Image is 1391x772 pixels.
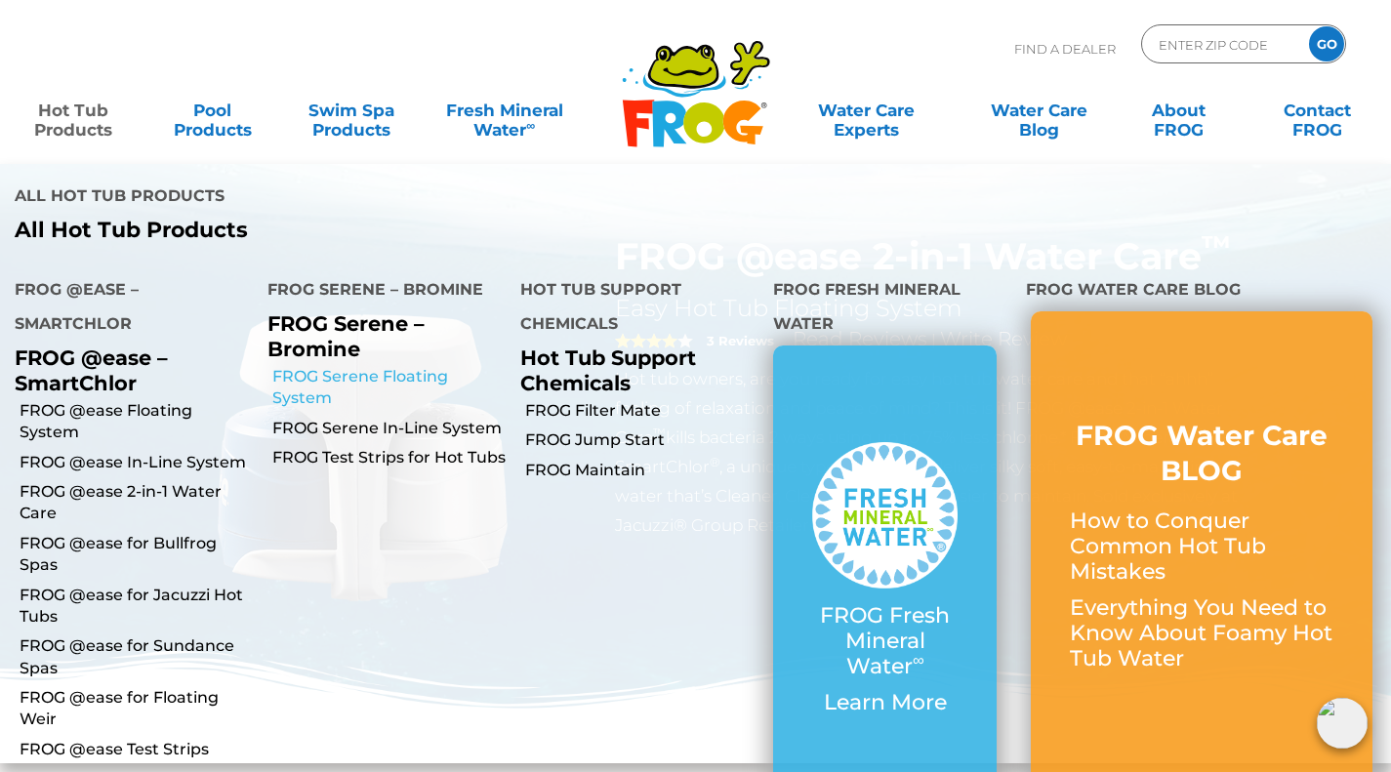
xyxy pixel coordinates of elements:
a: FROG Serene In-Line System [272,418,506,439]
a: FROG @ease Floating System [20,400,253,444]
p: Hot Tub Support Chemicals [520,345,744,394]
a: FROG Filter Mate [525,400,758,422]
p: FROG @ease – SmartChlor [15,345,238,394]
a: FROG @ease for Sundance Spas [20,635,253,679]
img: openIcon [1317,698,1368,749]
h4: FROG Serene – Bromine [267,272,491,311]
a: FROG @ease for Bullfrog Spas [20,533,253,577]
a: Swim SpaProducts [298,91,406,130]
p: Learn More [812,690,958,715]
h3: FROG Water Care BLOG [1070,418,1333,489]
a: Fresh MineralWater∞ [436,91,572,130]
a: AboutFROG [1125,91,1233,130]
a: PoolProducts [158,91,266,130]
input: GO [1309,26,1344,61]
h4: FROG Fresh Mineral Water [773,272,997,345]
a: FROG Maintain [525,460,758,481]
p: FROG Fresh Mineral Water [812,603,958,680]
a: FROG Fresh Mineral Water∞ Learn More [812,442,958,725]
a: FROG Water Care BLOG How to Conquer Common Hot Tub Mistakes Everything You Need to Know About Foa... [1070,418,1333,682]
a: ContactFROG [1263,91,1371,130]
h4: FROG @ease – SmartChlor [15,272,238,345]
a: FROG @ease Test Strips [20,739,253,760]
a: FROG @ease 2-in-1 Water Care [20,481,253,525]
a: FROG Test Strips for Hot Tubs [272,447,506,468]
h4: Hot Tub Support Chemicals [520,272,744,345]
a: Water CareExperts [779,91,955,130]
p: Find A Dealer [1014,24,1116,73]
h4: All Hot Tub Products [15,179,681,218]
h4: FROG Water Care Blog [1026,272,1376,311]
a: FROG Serene Floating System [272,366,506,410]
a: Hot TubProducts [20,91,128,130]
p: How to Conquer Common Hot Tub Mistakes [1070,508,1333,586]
sup: ∞ [913,650,924,670]
p: FROG Serene – Bromine [267,311,491,360]
sup: ∞ [526,118,535,133]
p: Everything You Need to Know About Foamy Hot Tub Water [1070,595,1333,672]
a: FROG Jump Start [525,429,758,451]
a: FROG @ease for Jacuzzi Hot Tubs [20,585,253,629]
a: All Hot Tub Products [15,218,681,243]
a: FROG @ease for Floating Weir [20,687,253,731]
input: Zip Code Form [1157,30,1289,59]
a: FROG @ease In-Line System [20,452,253,473]
a: Water CareBlog [985,91,1093,130]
